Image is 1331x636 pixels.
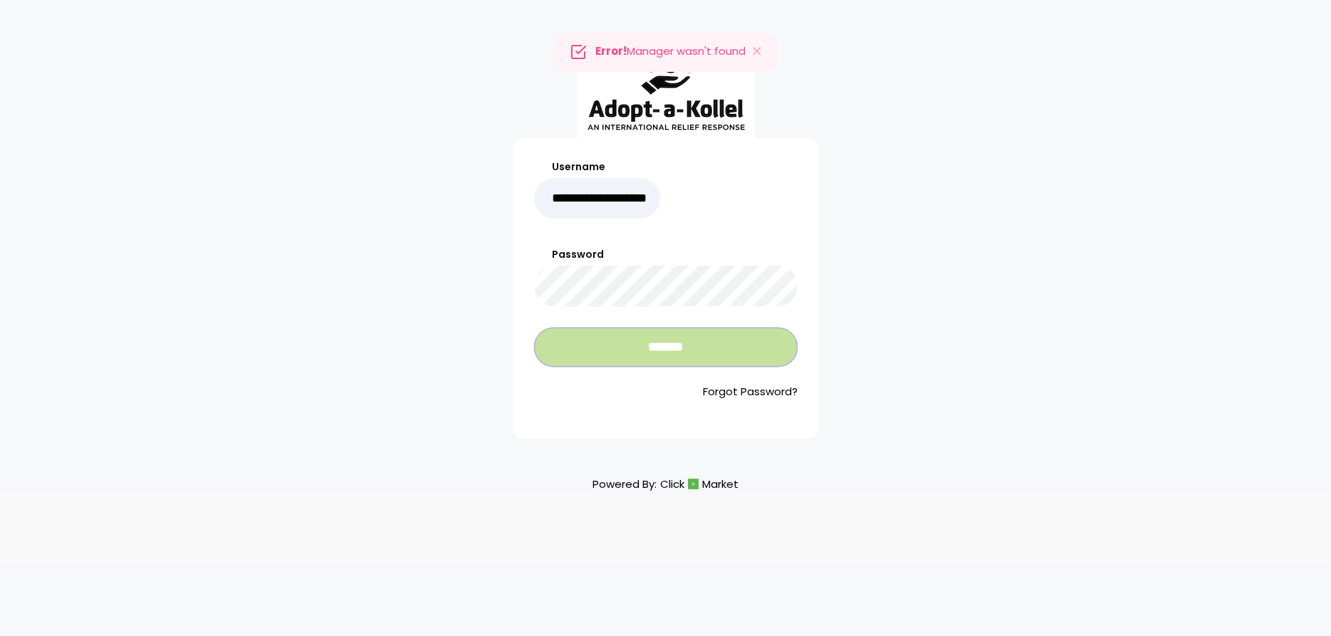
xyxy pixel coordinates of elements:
[534,384,798,400] a: Forgot Password?
[553,32,778,72] div: Manager wasn't found
[660,474,738,494] a: ClickMarket
[595,43,627,58] strong: Error!
[593,474,738,494] p: Powered By:
[534,160,661,174] label: Username
[577,36,755,138] img: aak_logo_sm.jpeg
[688,479,699,489] img: cm_icon.png
[534,247,798,262] label: Password
[736,33,778,71] button: Close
